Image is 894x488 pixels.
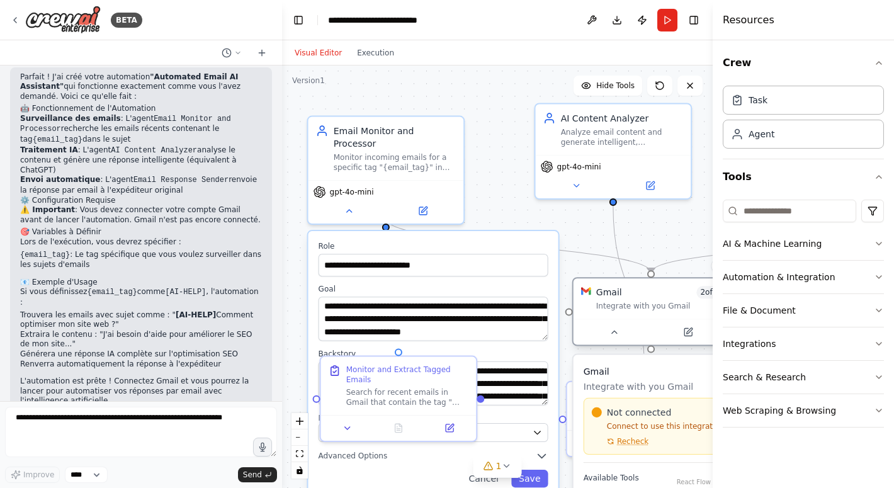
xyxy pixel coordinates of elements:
span: 1 [496,460,502,472]
label: Backstory [319,349,548,359]
button: Improve [5,467,60,483]
nav: breadcrumb [328,14,450,26]
p: : Vous devez connecter votre compte Gmail avant de lancer l'automation. Gmail n'est pas encore co... [20,205,262,225]
h4: Resources [723,13,774,28]
p: Parfait ! J'ai créé votre automation qui fonctionne exactement comme vous l'avez demandé. Voici c... [20,72,262,102]
button: Recheck [592,436,649,446]
button: Integrations [723,327,884,360]
button: fit view [291,446,308,462]
p: Connect to use this integration [592,421,736,431]
img: Gmail [581,286,591,296]
div: Search for recent emails in Gmail that contain the tag "{email_tag}" in the subject line. Extract... [346,387,469,407]
li: Renverra automatiquement la réponse à l'expéditeur [20,360,262,370]
button: Hide left sidebar [290,11,307,29]
button: Open in side panel [652,324,723,339]
span: Send [243,470,262,480]
button: 1 [473,455,522,478]
div: Email Monitor and Processor [334,125,456,150]
li: : L'agent analyse le contenu et génère une réponse intelligente (équivalent à ChatGPT) [20,145,262,176]
button: Visual Editor [287,45,349,60]
button: Open in side panel [614,178,686,193]
code: {email_tag} [33,135,82,144]
code: {email_tag} [20,251,70,259]
div: Process Content with AIFor each extracted email, analyze the content and generate an intelligent,... [566,381,724,457]
div: AI Content AnalyzerAnalyze email content and generate intelligent, contextually appropriate respo... [535,103,693,200]
div: Monitor and Extract Tagged EmailsSearch for recent emails in Gmail that contain the tag "{email_t... [320,356,478,442]
label: Role [319,241,548,251]
button: Tools [723,159,884,195]
span: Advanced Options [319,451,388,461]
h2: 🎯 Variables à Définir [20,227,262,237]
button: Search & Research [723,361,884,394]
p: Integrate with you Gmail [584,380,813,393]
code: Email Response Sender [133,176,229,184]
div: Task [749,94,767,106]
span: Not connected [607,406,672,419]
p: L'automation est prête ! Connectez Gmail et vous pourrez la lancer pour automatiser vos réponses ... [20,377,262,406]
div: Analyze email content and generate intelligent, contextually appropriate responses using advanced... [561,127,684,147]
button: AI & Machine Learning [723,227,884,260]
strong: Traitement IA [20,145,78,154]
button: Send [238,467,277,482]
button: Click to speak your automation idea [253,438,272,457]
button: toggle interactivity [291,462,308,479]
strong: [AI-HELP] [176,310,216,319]
div: React Flow controls [291,413,308,479]
button: zoom out [291,429,308,446]
strong: ⚠️ Important [20,205,75,214]
div: Agent [749,128,774,140]
button: Hide Tools [574,76,642,96]
div: Monitor incoming emails for a specific tag "{email_tag}" in the subject line, extract the message... [334,152,456,173]
button: Advanced Options [319,450,548,462]
button: Automation & Integration [723,261,884,293]
span: Number of enabled actions [696,286,721,298]
code: {email_tag} [88,288,137,297]
div: Email Monitor and ProcessorMonitor incoming emails for a specific tag "{email_tag}" in the subjec... [307,116,465,225]
button: Cancel [461,470,506,487]
span: gpt-4o-mini [557,162,601,172]
code: [AI-HELP] [166,288,207,297]
p: Si vous définissez comme , l'automation : [20,287,262,307]
span: Recheck [617,436,648,446]
g: Edge from f48441ee-4e07-4b22-ad6c-2b0bd22487e8 to c0d0de28-b90d-49f0-a4a1-c93868b7831c [645,231,834,273]
li: Générera une réponse IA complète sur l'optimisation SEO [20,349,262,360]
button: Crew [723,45,884,81]
code: AI Content Analyzer [111,146,197,155]
img: Logo [25,6,101,34]
button: zoom in [291,413,308,429]
div: Gmail [596,286,622,298]
button: OpenAI - gpt-4o-mini [319,423,548,442]
button: Open in side panel [387,203,458,218]
h3: Gmail [584,365,813,378]
button: Start a new chat [252,45,272,60]
li: : L'agent renvoie la réponse par email à l'expéditeur original [20,175,262,195]
h2: 📧 Exemple d'Usage [20,278,262,288]
button: Open in side panel [427,421,471,436]
div: Crew [723,81,884,159]
div: Version 1 [292,76,325,86]
div: AI Content Analyzer [561,112,684,125]
strong: Envoi automatique [20,175,100,184]
div: Tools [723,195,884,438]
label: Model [319,413,548,423]
button: Hide right sidebar [685,11,703,29]
strong: Surveillance des emails [20,114,121,123]
button: Execution [349,45,402,60]
strong: "Automated Email AI Assistant" [20,72,239,91]
button: Switch to previous chat [217,45,247,60]
div: Monitor and Extract Tagged Emails [346,365,469,385]
h2: ⚙️ Configuration Requise [20,196,262,206]
g: Edge from 068b08c8-a23e-45af-b6a4-59580b44257a to c16a02e0-3a61-43ee-bef8-8ab38ba6becb [607,206,651,374]
span: Hide Tools [596,81,635,91]
div: Integrate with you Gmail [596,301,721,311]
h2: 🤖 Fonctionnement de l'Automation [20,104,262,114]
li: : Le tag spécifique que vous voulez surveiller dans les sujets d'emails [20,250,262,270]
code: Email Monitor and Processor [20,115,231,134]
div: GmailGmail2of9Integrate with you GmailGmailIntegrate with you GmailNot connectedConnect to use th... [572,280,730,348]
label: Available Tools [584,473,813,483]
div: BETA [111,13,142,28]
button: Web Scraping & Browsing [723,394,884,427]
span: gpt-4o-mini [330,187,374,197]
button: No output available [371,421,425,436]
a: React Flow attribution [677,479,711,485]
